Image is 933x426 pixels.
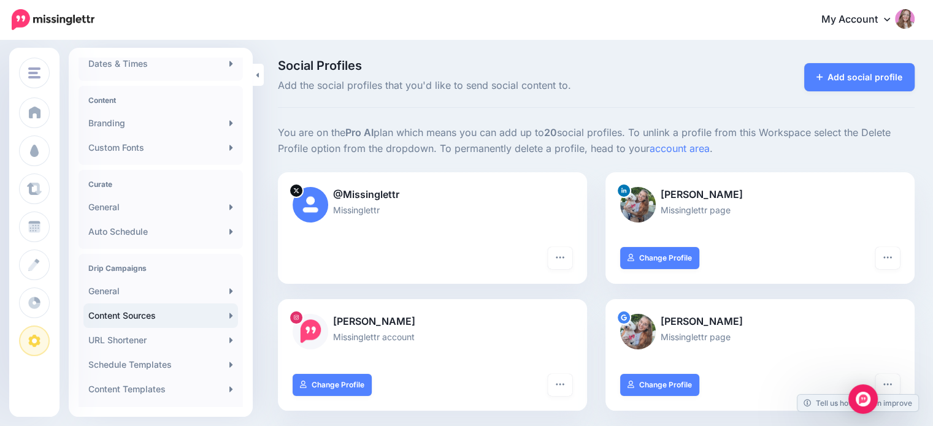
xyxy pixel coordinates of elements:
[83,377,238,401] a: Content Templates
[83,51,238,76] a: Dates & Times
[620,314,656,349] img: AAcHTtdF4gY5pEz1QDtjUPpAZuJHBIjUt_BnPZjmiuPBjSLELQs96-c-68113.png
[345,126,374,139] b: Pro AI
[293,374,372,396] a: Change Profile
[620,374,699,396] a: Change Profile
[278,125,915,157] p: You are on the plan which means you can add up to social profiles. To unlink a profile from this ...
[620,187,656,223] img: 1720467919129-62183.png
[278,78,696,94] span: Add the social profiles that you'd like to send social content to.
[83,352,238,377] a: Schedule Templates
[650,142,710,154] a: account area
[293,187,328,223] img: user_default_image.png
[83,111,238,135] a: Branding
[293,187,572,203] p: @Missinglettr
[848,384,878,414] div: Open Intercom Messenger
[83,303,238,328] a: Content Sources
[278,59,696,72] span: Social Profiles
[293,314,328,349] img: 175064063_302182341311499_5124121638456921397_n-bsa152958.jpg
[620,330,900,344] p: Missinglettr page
[83,135,238,160] a: Custom Fonts
[804,63,915,91] a: Add social profile
[83,401,238,426] a: Blacklist Phrases
[797,395,918,411] a: Tell us how we can improve
[83,328,238,352] a: URL Shortener
[293,314,572,330] p: [PERSON_NAME]
[88,96,233,105] h4: Content
[620,247,699,269] a: Change Profile
[28,67,40,78] img: menu.png
[620,187,900,203] p: [PERSON_NAME]
[620,203,900,217] p: Missinglettr page
[88,264,233,273] h4: Drip Campaigns
[83,195,238,219] a: General
[293,203,572,217] p: Missinglettr
[83,219,238,244] a: Auto Schedule
[88,180,233,189] h4: Curate
[620,314,900,330] p: [PERSON_NAME]
[809,5,915,35] a: My Account
[83,279,238,303] a: General
[12,9,94,30] img: Missinglettr
[293,330,572,344] p: Missinglettr account
[544,126,557,139] b: 20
